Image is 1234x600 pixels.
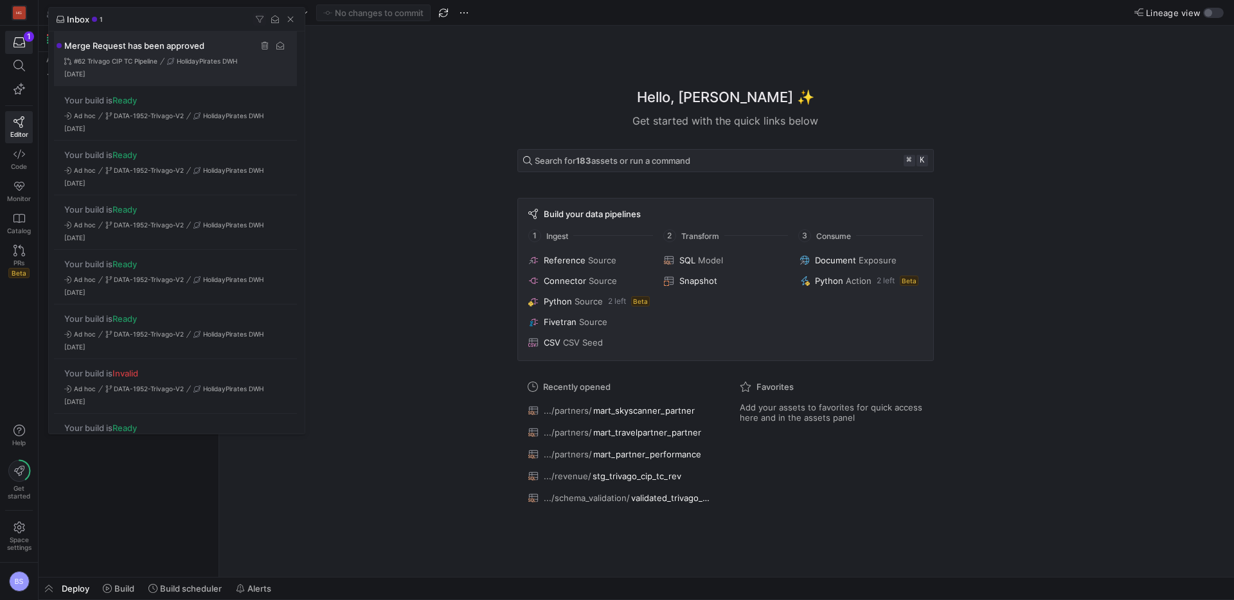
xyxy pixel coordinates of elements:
[114,166,184,174] span: DATA-1952-Trivago-V2
[114,221,184,229] span: DATA-1952-Trivago-V2
[203,385,264,393] span: HolidayPirates DWH
[112,95,137,105] span: Ready
[112,423,137,433] span: Ready
[74,330,96,338] span: Ad hoc
[64,398,85,405] span: [DATE]
[114,330,184,338] span: DATA-1952-Trivago-V2
[54,414,305,468] div: Press SPACE to select this row.
[74,57,157,65] span: #62 Trivago CIP TC Pipeline
[64,368,138,378] span: Your build is
[112,150,137,160] span: Ready
[114,276,184,283] span: DATA-1952-Trivago-V2
[177,57,237,65] span: HolidayPirates DWH
[203,276,264,283] span: HolidayPirates DWH
[100,15,103,23] span: 1
[74,276,96,283] span: Ad hoc
[64,343,85,351] span: [DATE]
[54,195,305,250] div: Press SPACE to select this row.
[54,31,305,86] div: Press SPACE to select this row.
[112,204,137,215] span: Ready
[64,259,137,269] span: Your build is
[74,385,96,393] span: Ad hoc
[203,112,264,119] span: HolidayPirates DWH
[64,150,137,160] span: Your build is
[54,359,305,414] div: Press SPACE to select this row.
[64,204,137,215] span: Your build is
[74,221,96,229] span: Ad hoc
[54,304,305,359] div: Press SPACE to select this row.
[203,330,264,338] span: HolidayPirates DWH
[114,385,184,393] span: DATA-1952-Trivago-V2
[54,250,305,304] div: Press SPACE to select this row.
[74,112,96,119] span: Ad hoc
[112,259,137,269] span: Ready
[64,70,85,78] span: [DATE]
[64,313,137,324] span: Your build is
[64,179,85,187] span: [DATE]
[112,368,138,378] span: Invalid
[64,423,137,433] span: Your build is
[64,40,204,51] span: Merge Request has been approved
[112,313,137,324] span: Ready
[64,234,85,242] span: [DATE]
[203,166,264,174] span: HolidayPirates DWH
[54,86,305,141] div: Press SPACE to select this row.
[64,288,85,296] span: [DATE]
[74,166,96,174] span: Ad hoc
[67,14,89,24] span: Inbox
[64,125,85,132] span: [DATE]
[54,141,305,195] div: Press SPACE to select this row.
[64,95,137,105] span: Your build is
[114,112,184,119] span: DATA-1952-Trivago-V2
[203,221,264,229] span: HolidayPirates DWH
